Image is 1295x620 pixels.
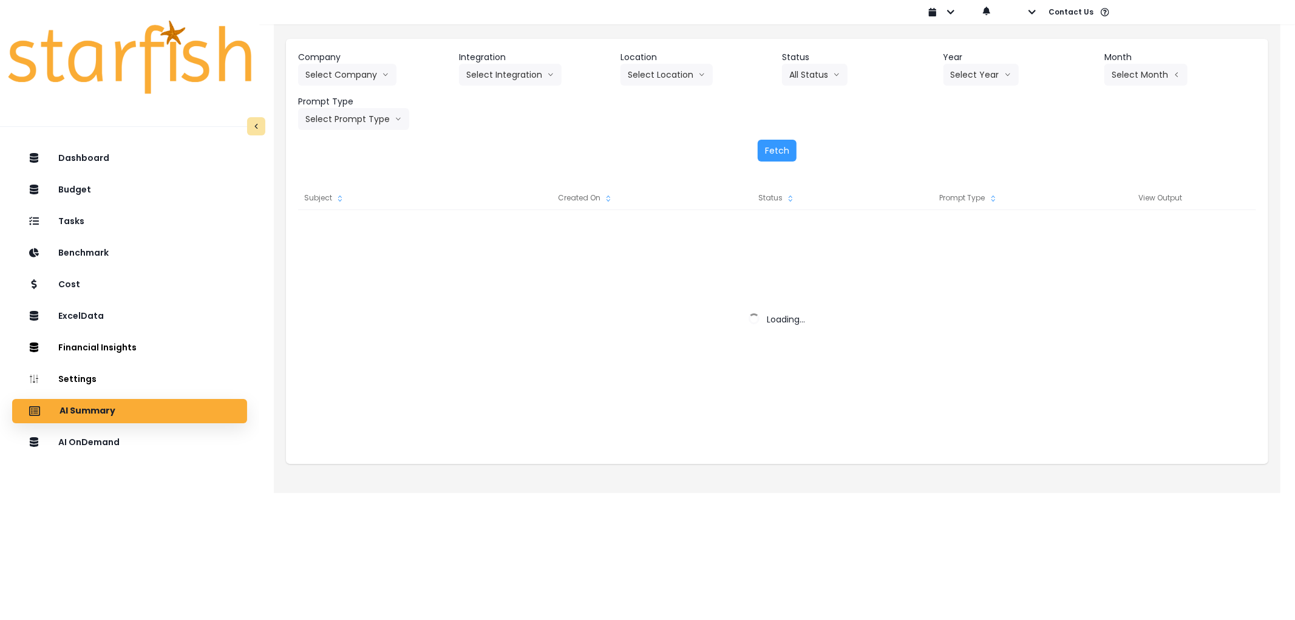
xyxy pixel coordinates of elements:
[382,69,389,81] svg: arrow down line
[620,51,772,64] header: Location
[459,64,562,86] button: Select Integrationarrow down line
[547,69,554,81] svg: arrow down line
[298,51,450,64] header: Company
[335,194,345,203] svg: sort
[12,367,247,392] button: Settings
[698,69,705,81] svg: arrow down line
[58,311,104,321] p: ExcelData
[758,140,797,162] button: Fetch
[620,64,713,86] button: Select Locationarrow down line
[12,210,247,234] button: Tasks
[59,406,115,417] p: AI Summary
[603,194,613,203] svg: sort
[833,69,840,81] svg: arrow down line
[298,108,409,130] button: Select Prompt Typearrow down line
[12,273,247,297] button: Cost
[489,186,681,210] div: Created On
[459,51,611,64] header: Integration
[298,64,396,86] button: Select Companyarrow down line
[1065,186,1257,210] div: View Output
[298,186,489,210] div: Subject
[58,153,109,163] p: Dashboard
[1104,51,1256,64] header: Month
[786,194,795,203] svg: sort
[395,113,402,125] svg: arrow down line
[988,194,998,203] svg: sort
[1004,69,1011,81] svg: arrow down line
[58,248,109,258] p: Benchmark
[12,304,247,329] button: ExcelData
[767,313,805,325] span: Loading...
[58,185,91,195] p: Budget
[1104,64,1188,86] button: Select Montharrow left line
[1173,69,1180,81] svg: arrow left line
[943,64,1019,86] button: Select Yeararrow down line
[12,241,247,265] button: Benchmark
[681,186,873,210] div: Status
[12,336,247,360] button: Financial Insights
[58,216,84,227] p: Tasks
[12,178,247,202] button: Budget
[58,279,80,290] p: Cost
[12,146,247,171] button: Dashboard
[58,437,120,448] p: AI OnDemand
[782,51,934,64] header: Status
[943,51,1095,64] header: Year
[298,95,450,108] header: Prompt Type
[873,186,1065,210] div: Prompt Type
[782,64,848,86] button: All Statusarrow down line
[12,399,247,423] button: AI Summary
[12,431,247,455] button: AI OnDemand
